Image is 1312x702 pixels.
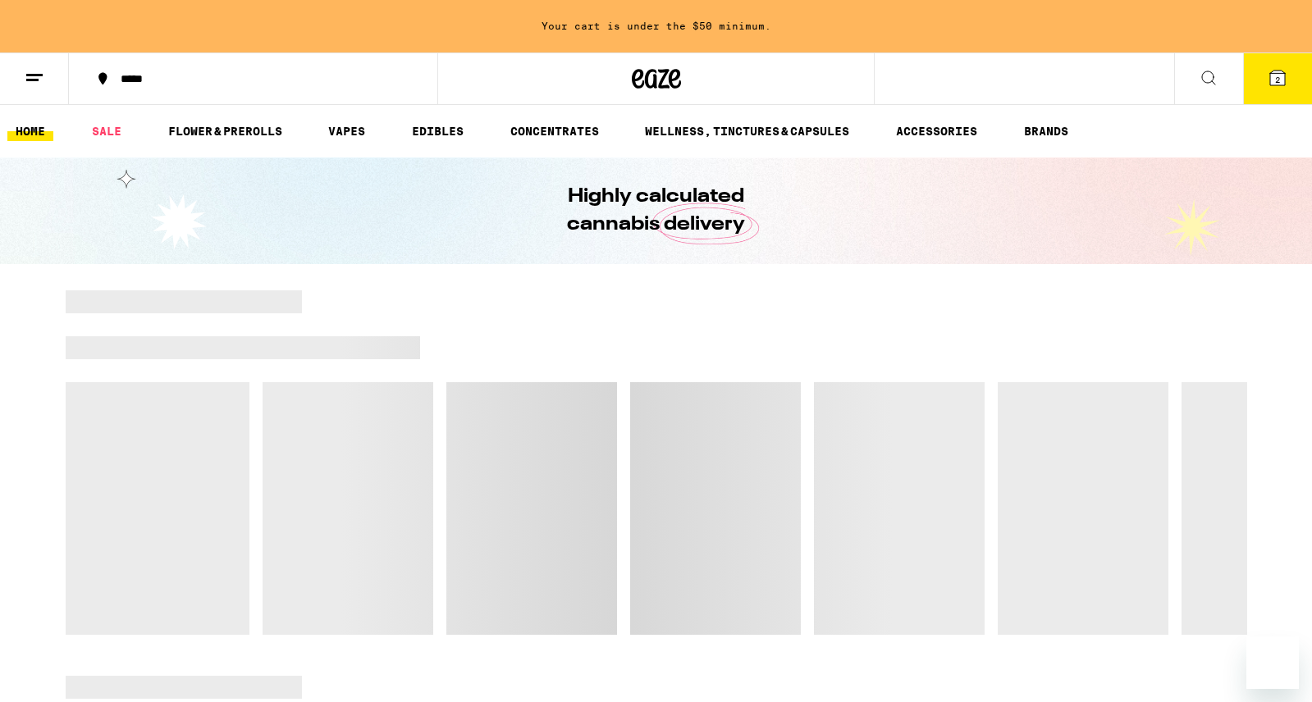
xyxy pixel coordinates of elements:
a: HOME [7,121,53,141]
a: BRANDS [1016,121,1077,141]
a: WELLNESS, TINCTURES & CAPSULES [637,121,857,141]
a: VAPES [320,121,373,141]
a: CONCENTRATES [502,121,607,141]
h1: Highly calculated cannabis delivery [521,183,792,239]
iframe: Button to launch messaging window [1246,636,1299,689]
a: SALE [84,121,130,141]
button: 2 [1243,53,1312,104]
a: EDIBLES [404,121,472,141]
span: 2 [1275,75,1280,84]
a: FLOWER & PREROLLS [160,121,290,141]
a: ACCESSORIES [888,121,985,141]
